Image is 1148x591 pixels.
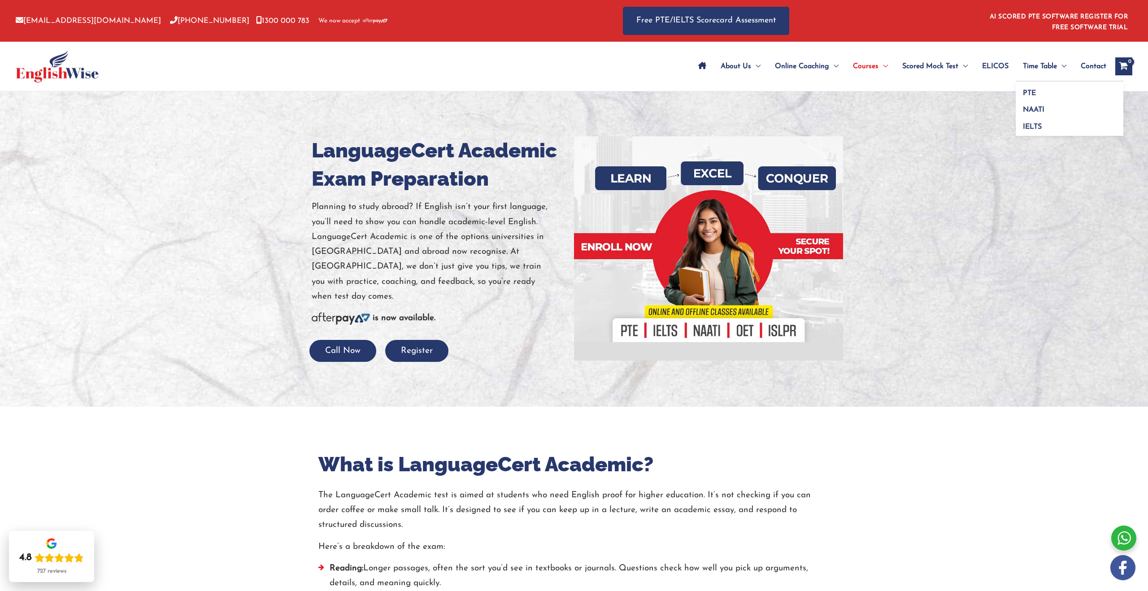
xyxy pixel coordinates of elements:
a: [PHONE_NUMBER] [170,17,249,25]
a: PTE [1016,82,1123,99]
a: [EMAIL_ADDRESS][DOMAIN_NAME] [16,17,161,25]
aside: Header Widget 1 [984,6,1132,35]
span: Courses [853,51,878,82]
div: 4.8 [19,552,32,564]
a: ELICOS [975,51,1016,82]
span: We now accept [318,17,360,26]
span: Menu Toggle [1057,51,1066,82]
nav: Site Navigation: Main Menu [691,51,1106,82]
a: AI SCORED PTE SOFTWARE REGISTER FOR FREE SOFTWARE TRIAL [990,13,1128,31]
span: PTE [1023,90,1036,97]
span: About Us [721,51,751,82]
span: Menu Toggle [829,51,839,82]
a: IELTS [1016,115,1123,136]
a: Online CoachingMenu Toggle [768,51,846,82]
a: Time TableMenu Toggle [1016,51,1074,82]
h1: LanguageCert Academic Exam Preparation [312,136,567,193]
a: About UsMenu Toggle [713,51,768,82]
p: Planning to study abroad? If English isn’t your first language, you’ll need to show you can handl... [312,200,567,304]
span: Online Coaching [775,51,829,82]
button: Call Now [309,340,376,362]
span: Time Table [1023,51,1057,82]
img: cropped-ew-logo [16,50,99,83]
a: NAATI [1016,99,1123,116]
h2: What is LanguageCert Academic? [318,452,830,478]
a: Contact [1074,51,1106,82]
span: Contact [1081,51,1106,82]
a: Free PTE/IELTS Scorecard Assessment [623,7,789,35]
p: The LanguageCert Academic test is aimed at students who need English proof for higher education. ... [318,488,830,533]
a: View Shopping Cart, empty [1115,57,1132,75]
div: 727 reviews [37,568,66,575]
a: 1300 000 783 [256,17,309,25]
strong: Reading: [330,564,363,573]
span: Menu Toggle [878,51,888,82]
b: is now available. [373,314,435,322]
div: Rating: 4.8 out of 5 [19,552,84,564]
a: CoursesMenu Toggle [846,51,895,82]
span: Menu Toggle [958,51,968,82]
span: NAATI [1023,106,1044,113]
span: Menu Toggle [751,51,761,82]
p: Here’s a breakdown of the exam: [318,539,830,554]
a: Scored Mock TestMenu Toggle [895,51,975,82]
img: Afterpay-Logo [312,313,370,325]
span: Scored Mock Test [902,51,958,82]
img: white-facebook.png [1110,555,1135,580]
a: Register [385,347,448,355]
button: Register [385,340,448,362]
a: Call Now [309,347,376,355]
img: Afterpay-Logo [363,18,387,23]
span: IELTS [1023,123,1042,130]
span: ELICOS [982,51,1009,82]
